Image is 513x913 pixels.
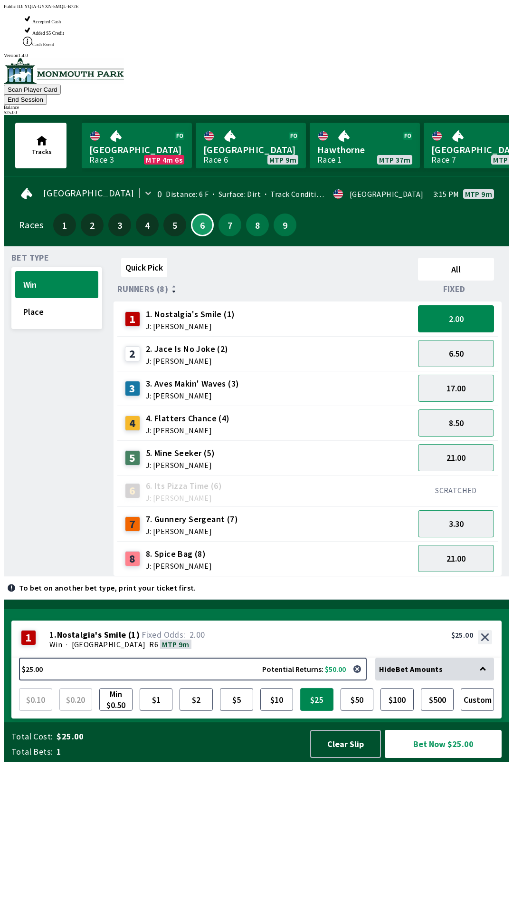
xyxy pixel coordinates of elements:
span: Bet Now $25.00 [393,738,494,750]
div: Public ID: [4,4,509,9]
span: YQIA-GYXN-5MQL-B72E [25,4,79,9]
div: [GEOGRAPHIC_DATA] [350,190,424,198]
span: 6 [194,223,210,227]
button: Place [15,298,98,325]
button: Scan Player Card [4,85,61,95]
span: [GEOGRAPHIC_DATA] [203,144,298,156]
span: 1. Nostalgia's Smile (1) [146,308,235,321]
span: MTP 37m [379,156,410,164]
div: 1 [21,630,36,645]
button: 8.50 [418,409,494,437]
span: Clear Slip [319,738,372,749]
span: Track Condition: Firm [261,189,344,199]
span: 1 . [49,630,57,640]
span: 3:15 PM [433,190,459,198]
button: All [418,258,494,281]
button: 5 [163,214,186,236]
span: 21.00 [446,553,465,564]
button: 6.50 [418,340,494,367]
span: 7 [221,222,239,228]
a: HawthorneRace 1MTP 37m [310,123,420,168]
button: Clear Slip [310,730,381,758]
span: 9 [276,222,294,228]
div: $25.00 [451,630,473,640]
span: 8.50 [449,418,464,428]
button: End Session [4,95,47,105]
button: Custom [461,688,494,711]
span: Hide Bet Amounts [379,664,443,674]
button: 4 [136,214,159,236]
div: Race 1 [317,156,342,164]
div: Races [19,221,43,229]
button: 2 [81,214,104,236]
span: 2.00 [190,629,205,640]
div: Balance [4,105,509,110]
button: $500 [421,688,454,711]
span: MTP 4m 6s [146,156,182,164]
span: J: [PERSON_NAME] [146,322,235,330]
span: Fixed [443,285,465,293]
div: 4 [125,416,140,431]
div: Race 7 [431,156,456,164]
button: 21.00 [418,545,494,572]
span: J: [PERSON_NAME] [146,562,212,570]
span: Nostalgia's Smile [57,630,126,640]
span: Added $5 Credit [32,30,64,36]
span: $1 [142,690,171,709]
div: Race 6 [203,156,228,164]
div: 6 [125,483,140,498]
button: $25 [300,688,333,711]
span: [GEOGRAPHIC_DATA] [89,144,184,156]
div: 3 [125,381,140,396]
div: SCRATCHED [418,486,494,495]
button: 2.00 [418,305,494,332]
span: J: [PERSON_NAME] [146,527,238,535]
div: 1 [125,311,140,327]
span: 8. Spice Bag (8) [146,548,212,560]
button: Bet Now $25.00 [385,730,502,758]
span: Hawthorne [317,144,412,156]
span: Tracks [32,147,52,156]
div: 2 [125,346,140,361]
span: [GEOGRAPHIC_DATA] [72,640,146,649]
span: · [66,640,67,649]
button: 3.30 [418,510,494,537]
span: Quick Pick [125,262,163,273]
img: venue logo [4,58,124,84]
button: Win [15,271,98,298]
span: $2 [182,690,210,709]
div: Version 1.4.0 [4,53,509,58]
span: 4. Flatters Chance (4) [146,412,230,425]
span: Win [23,279,90,290]
button: 9 [274,214,296,236]
div: 8 [125,551,140,566]
span: Distance: 6 F [166,189,209,199]
div: 0 [157,190,162,198]
span: MTP 9m [465,190,492,198]
button: Tracks [15,123,66,168]
span: 17.00 [446,383,465,394]
span: Min $0.50 [102,690,130,709]
div: Fixed [414,284,498,294]
span: 3.30 [449,518,464,529]
span: 2. Jace Is No Joke (2) [146,343,228,355]
span: Total Bets: [11,746,53,758]
button: Min $0.50 [99,688,133,711]
button: $1 [140,688,173,711]
span: [GEOGRAPHIC_DATA] [43,189,134,197]
span: 5 [166,222,184,228]
span: 3 [111,222,129,228]
button: $10 [260,688,294,711]
button: $100 [380,688,414,711]
span: J: [PERSON_NAME] [146,357,228,365]
button: 8 [246,214,269,236]
span: R6 [149,640,158,649]
button: 3 [108,214,131,236]
button: 21.00 [418,444,494,471]
span: 4 [138,222,156,228]
button: $5 [220,688,253,711]
div: Runners (8) [117,284,414,294]
p: To bet on another bet type, print your ticket first. [19,584,196,592]
span: $50 [343,690,371,709]
span: 6. Its Pizza Time (6) [146,480,222,492]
